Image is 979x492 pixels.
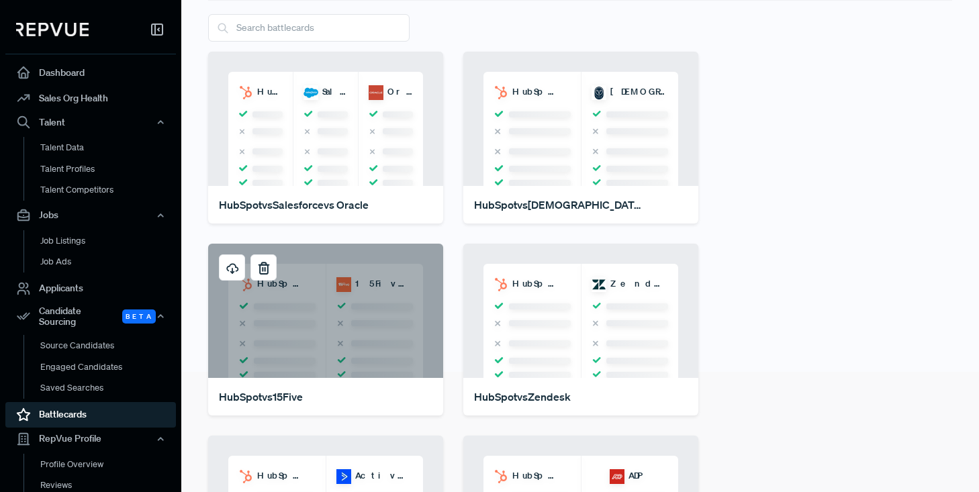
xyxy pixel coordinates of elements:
a: Dashboard [5,60,176,85]
a: Saved Searches [24,377,194,399]
a: Source Candidates [24,335,194,356]
a: Applicants [5,276,176,301]
input: Search battlecards [208,14,410,42]
button: Jobs [5,204,176,227]
a: Job Ads [24,251,194,273]
a: Job Listings [24,230,194,252]
img: RepVue [16,23,89,36]
a: Engaged Candidates [24,356,194,378]
a: HubSpotvsSalesforcevs Oracle [208,186,443,224]
button: Talent [5,111,176,134]
a: HubSpotvsZendesk [463,378,698,415]
a: HubSpotvs15Five [208,378,443,415]
div: HubSpot vs [DEMOGRAPHIC_DATA] [474,197,642,212]
a: Talent Profiles [24,158,194,180]
a: Battlecards [5,402,176,428]
div: HubSpot vs Salesforce vs Oracle [219,197,369,212]
a: Talent Competitors [24,179,194,201]
button: Candidate Sourcing Beta [5,301,176,332]
button: RepVue Profile [5,428,176,450]
div: HubSpot vs 15Five [219,389,303,404]
a: Sales Org Health [5,85,176,111]
a: HubSpotvs[DEMOGRAPHIC_DATA] [463,186,698,224]
a: Talent Data [24,137,194,158]
span: Beta [122,309,156,324]
div: HubSpot vs Zendesk [474,389,571,404]
div: Candidate Sourcing [5,301,176,332]
a: Profile Overview [24,454,194,475]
